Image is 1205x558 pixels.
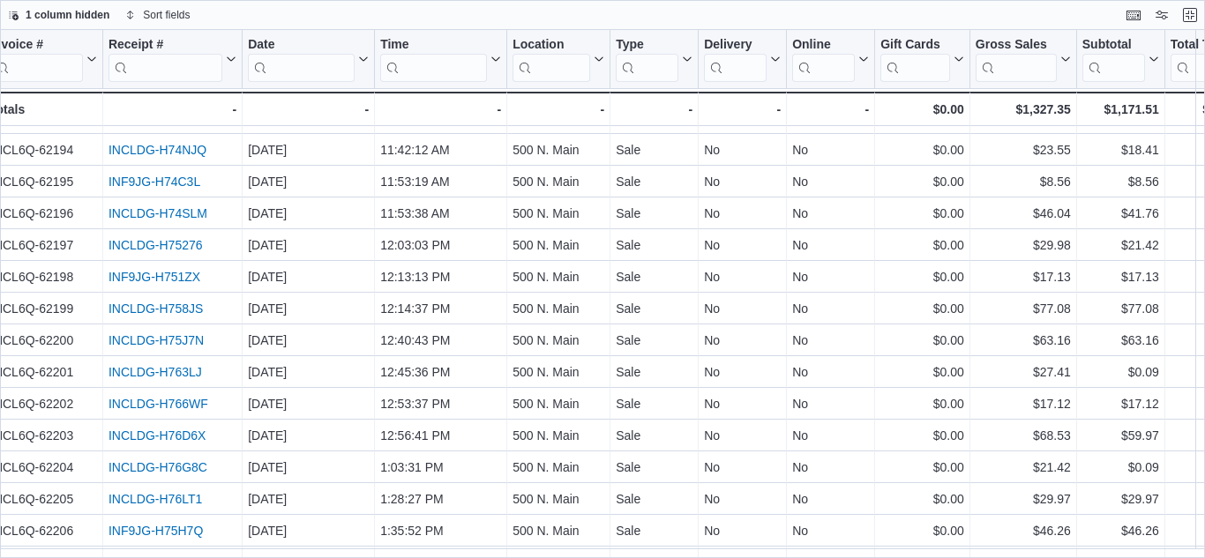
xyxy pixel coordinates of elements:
div: $1,171.51 [1082,99,1159,120]
button: Sort fields [118,4,197,26]
button: Display options [1151,4,1172,26]
div: - [513,99,604,120]
div: - [109,99,236,120]
div: - [248,99,369,120]
span: Sort fields [143,8,190,22]
div: - [380,99,501,120]
div: $0.00 [880,99,964,120]
button: 1 column hidden [1,4,116,26]
span: 1 column hidden [26,8,109,22]
div: - [792,99,869,120]
div: - [616,99,692,120]
div: - [704,99,781,120]
button: Exit fullscreen [1179,4,1201,26]
button: Keyboard shortcuts [1123,4,1144,26]
div: $1,327.35 [976,99,1071,120]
